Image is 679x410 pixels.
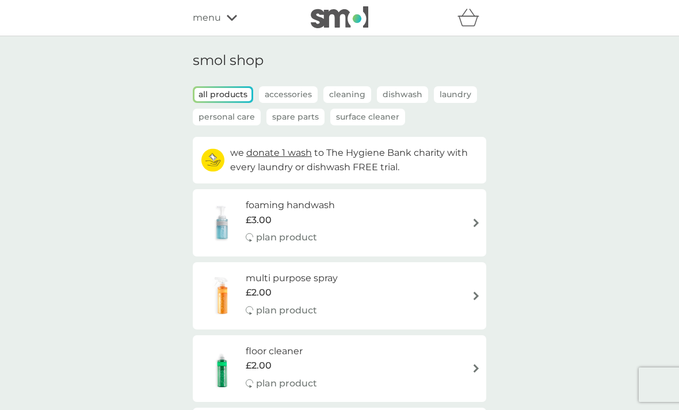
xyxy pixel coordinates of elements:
[199,348,246,389] img: floor cleaner
[199,202,246,243] img: foaming handwash
[256,303,317,318] p: plan product
[246,271,338,286] h6: multi purpose spray
[472,292,480,300] img: arrow right
[472,219,480,227] img: arrow right
[434,86,477,103] button: Laundry
[193,52,486,69] h1: smol shop
[330,109,405,125] button: Surface Cleaner
[259,86,318,103] button: Accessories
[311,6,368,28] img: smol
[266,109,325,125] button: Spare Parts
[199,275,246,316] img: multi purpose spray
[193,10,221,25] span: menu
[377,86,428,103] button: Dishwash
[230,145,478,175] p: we to The Hygiene Bank charity with every laundry or dishwash FREE trial.
[246,358,272,373] span: £2.00
[472,364,480,373] img: arrow right
[246,213,272,228] span: £3.00
[246,344,317,359] h6: floor cleaner
[246,285,272,300] span: £2.00
[193,109,261,125] button: Personal Care
[256,376,317,391] p: plan product
[246,147,312,158] span: donate 1 wash
[457,6,486,29] div: basket
[194,88,251,101] button: all products
[323,86,371,103] button: Cleaning
[246,198,335,213] h6: foaming handwash
[256,230,317,245] p: plan product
